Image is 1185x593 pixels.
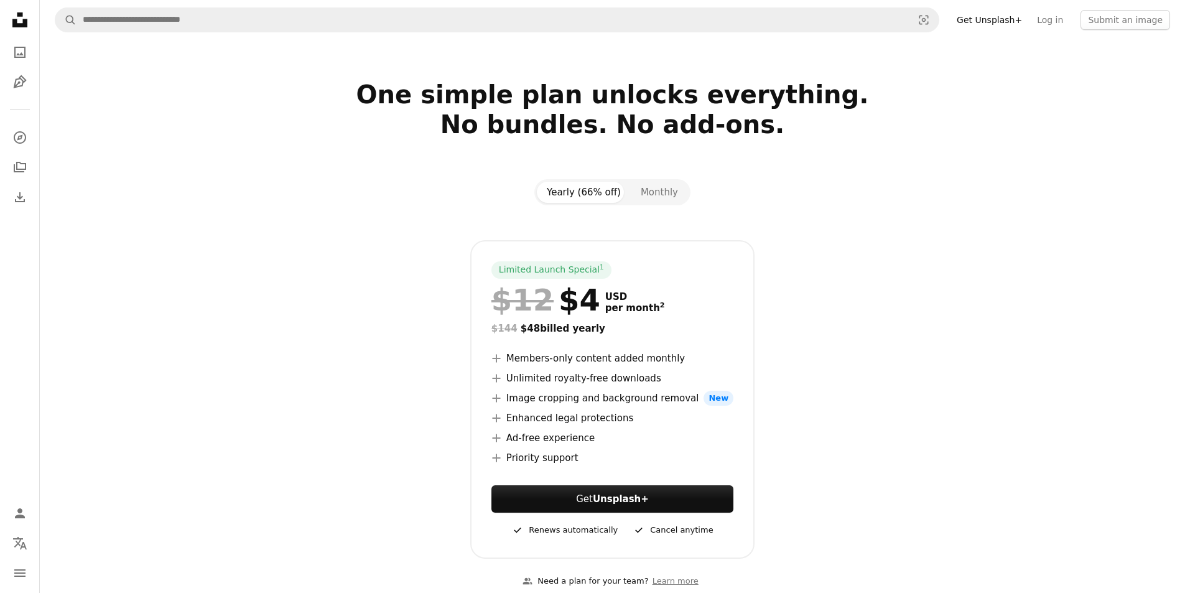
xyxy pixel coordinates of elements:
[491,284,554,316] span: $12
[1080,10,1170,30] button: Submit an image
[7,125,32,150] a: Explore
[605,302,665,314] span: per month
[660,301,665,309] sup: 2
[511,523,618,538] div: Renews automatically
[491,411,733,426] li: Enhanced legal protections
[491,351,733,366] li: Members-only content added monthly
[949,10,1029,30] a: Get Unsplash+
[909,8,939,32] button: Visual search
[491,323,518,334] span: $144
[491,391,733,406] li: Image cropping and background removal
[491,451,733,465] li: Priority support
[1029,10,1071,30] a: Log in
[491,321,733,336] div: $48 billed yearly
[491,485,733,513] button: GetUnsplash+
[600,263,604,271] sup: 1
[55,7,939,32] form: Find visuals sitewide
[658,302,667,314] a: 2
[491,261,611,279] div: Limited Launch Special
[7,40,32,65] a: Photos
[7,185,32,210] a: Download History
[491,431,733,446] li: Ad-free experience
[7,531,32,556] button: Language
[491,371,733,386] li: Unlimited royalty-free downloads
[212,80,1013,169] h2: One simple plan unlocks everything. No bundles. No add-ons.
[704,391,733,406] span: New
[597,264,606,276] a: 1
[537,182,631,203] button: Yearly (66% off)
[7,70,32,95] a: Illustrations
[523,575,648,588] div: Need a plan for your team?
[593,493,649,505] strong: Unsplash+
[491,284,600,316] div: $4
[633,523,713,538] div: Cancel anytime
[7,155,32,180] a: Collections
[605,291,665,302] span: USD
[631,182,688,203] button: Monthly
[7,7,32,35] a: Home — Unsplash
[7,501,32,526] a: Log in / Sign up
[649,571,702,592] a: Learn more
[55,8,77,32] button: Search Unsplash
[7,561,32,586] button: Menu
